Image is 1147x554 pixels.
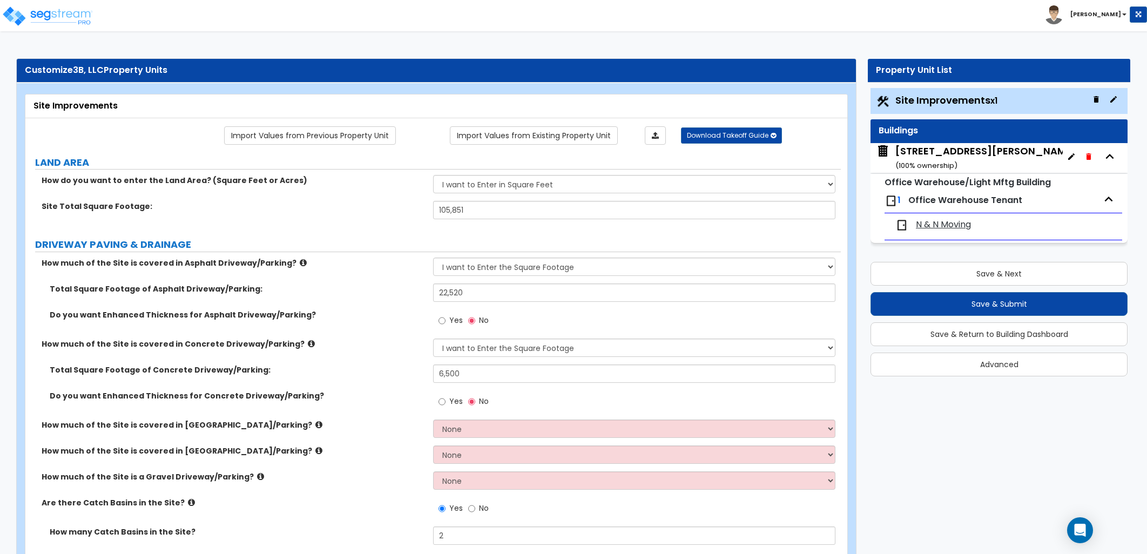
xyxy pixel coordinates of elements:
input: Yes [438,315,446,327]
label: Are there Catch Basins in the Site? [42,497,425,508]
div: [STREET_ADDRESS][PERSON_NAME] [895,144,1076,172]
img: Construction.png [876,94,890,109]
div: Customize Property Units [25,64,848,77]
img: building.svg [876,144,890,158]
i: click for more info! [188,498,195,506]
img: logo_pro_r.png [2,5,93,27]
i: click for more info! [308,340,315,348]
span: N & N Moving [916,219,971,231]
span: 3240 East Kemper Rd [876,144,1063,172]
i: click for more info! [315,447,322,455]
input: No [468,315,475,327]
i: click for more info! [300,259,307,267]
img: door.png [885,194,898,207]
span: 3B, LLC [73,64,104,76]
a: Import the dynamic attribute values from existing properties. [450,126,618,145]
i: click for more info! [257,472,264,481]
img: door.png [895,219,908,232]
span: Yes [449,315,463,326]
span: 1 [898,194,901,206]
div: Property Unit List [876,64,1122,77]
label: How much of the Site is covered in Asphalt Driveway/Parking? [42,258,425,268]
a: Import the dynamic attributes value through Excel sheet [645,126,666,145]
input: Yes [438,503,446,515]
b: [PERSON_NAME] [1070,10,1121,18]
span: No [479,315,489,326]
span: Site Improvements [895,93,997,107]
label: How much of the Site is covered in [GEOGRAPHIC_DATA]/Parking? [42,445,425,456]
div: Open Intercom Messenger [1067,517,1093,543]
input: No [468,503,475,515]
button: Save & Submit [871,292,1128,316]
label: Site Total Square Footage: [42,201,425,212]
div: Site Improvements [33,100,839,112]
img: avatar.png [1044,5,1063,24]
i: click for more info! [315,421,322,429]
label: DRIVEWAY PAVING & DRAINAGE [35,238,841,252]
button: Save & Next [871,262,1128,286]
label: Do you want Enhanced Thickness for Asphalt Driveway/Parking? [50,309,425,320]
span: Yes [449,503,463,514]
label: Total Square Footage of Asphalt Driveway/Parking: [50,283,425,294]
label: How much of the Site is a Gravel Driveway/Parking? [42,471,425,482]
div: Buildings [879,125,1119,137]
span: Download Takeoff Guide [687,131,768,140]
label: How much of the Site is covered in Concrete Driveway/Parking? [42,339,425,349]
input: Yes [438,396,446,408]
span: No [479,396,489,407]
label: How much of the Site is covered in [GEOGRAPHIC_DATA]/Parking? [42,420,425,430]
button: Download Takeoff Guide [681,127,782,144]
button: Advanced [871,353,1128,376]
label: How many Catch Basins in the Site? [50,526,425,537]
label: LAND AREA [35,156,841,170]
small: Office Warehouse/Light Mftg Building [885,176,1051,188]
input: No [468,396,475,408]
span: Office Warehouse Tenant [908,194,1022,206]
label: Do you want Enhanced Thickness for Concrete Driveway/Parking? [50,390,425,401]
button: Save & Return to Building Dashboard [871,322,1128,346]
small: x1 [990,95,997,106]
label: How do you want to enter the Land Area? (Square Feet or Acres) [42,175,425,186]
span: No [479,503,489,514]
a: Import the dynamic attribute values from previous properties. [224,126,396,145]
span: Yes [449,396,463,407]
label: Total Square Footage of Concrete Driveway/Parking: [50,364,425,375]
small: ( 100 % ownership) [895,160,957,171]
